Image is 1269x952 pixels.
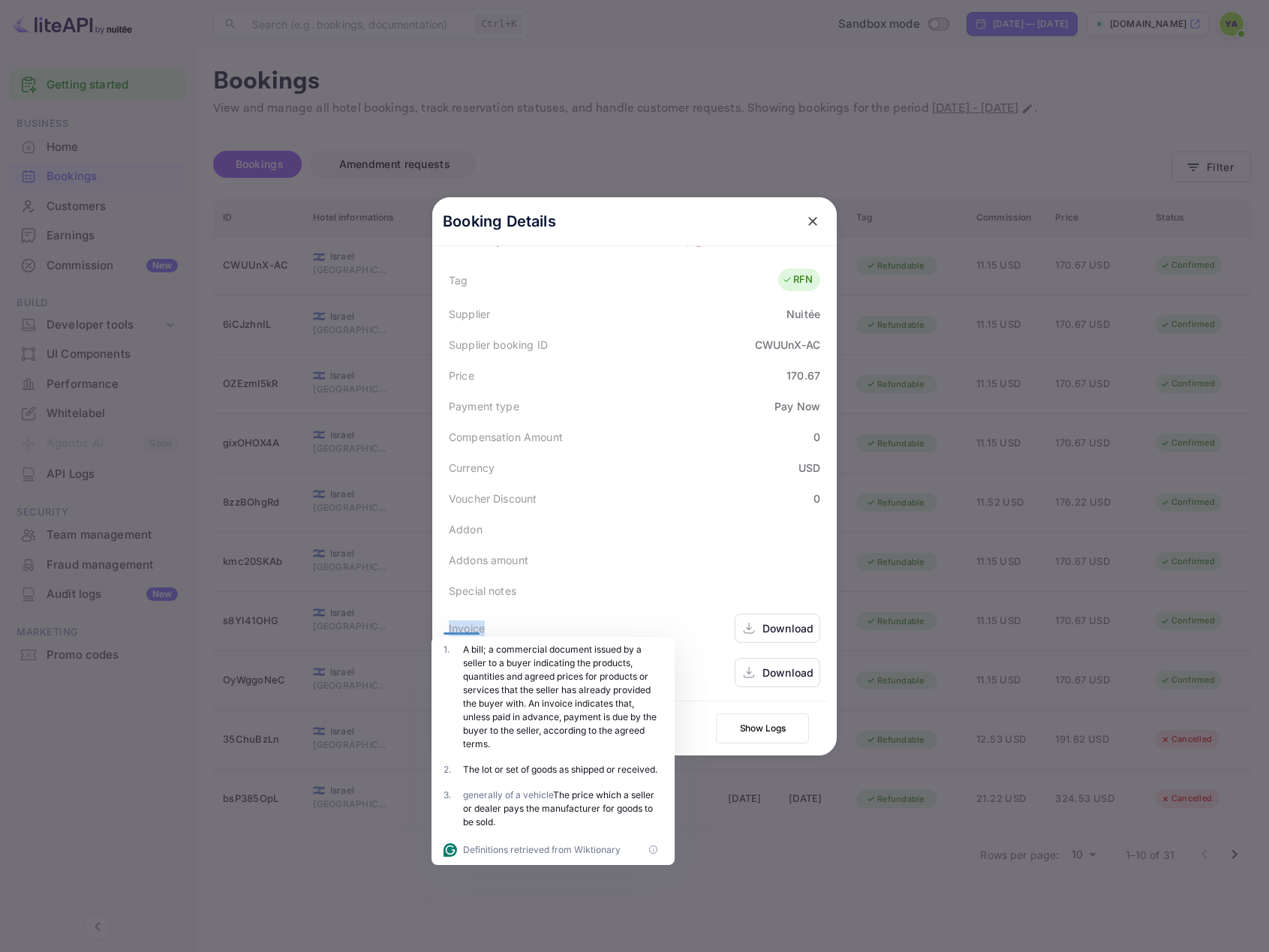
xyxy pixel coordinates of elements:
div: Invoice [449,620,485,636]
div: Supplier booking ID [449,337,548,353]
div: Voucher Discount [449,491,537,506]
div: CWUUnX-AC [755,337,820,353]
div: Price [449,368,474,383]
div: Tag [449,272,468,288]
div: Currency [449,460,495,476]
div: Download [762,620,813,636]
div: Payment type [449,398,519,414]
p: Booking Details [443,210,556,233]
div: USD [798,460,820,476]
div: Supplier [449,306,490,322]
div: 170.67 [786,368,820,383]
div: Nuitée [786,306,820,322]
div: Addons amount [449,552,528,568]
div: Compensation Amount [449,429,563,445]
div: Addon [449,521,483,537]
button: Show Logs [716,713,809,743]
div: Special notes [449,583,516,599]
div: Pay Now [774,398,820,414]
div: Download [762,665,813,680]
div: RFN [782,272,813,287]
div: 0 [813,491,820,506]
div: 0 [813,429,820,445]
button: close [799,208,826,235]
